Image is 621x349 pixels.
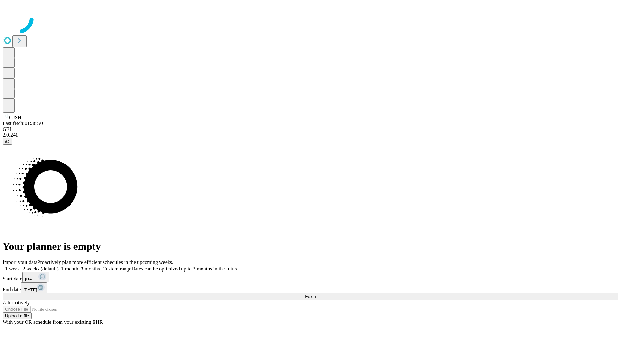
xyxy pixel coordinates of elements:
[22,272,49,282] button: [DATE]
[5,139,10,144] span: @
[38,259,173,265] span: Proactively plan more efficient schedules in the upcoming weeks.
[23,266,59,271] span: 2 weeks (default)
[3,259,38,265] span: Import your data
[3,132,618,138] div: 2.0.241
[3,121,43,126] span: Last fetch: 01:38:50
[103,266,131,271] span: Custom range
[81,266,100,271] span: 3 months
[23,287,37,292] span: [DATE]
[305,294,316,299] span: Fetch
[61,266,78,271] span: 1 month
[3,300,30,305] span: Alternatively
[3,240,618,252] h1: Your planner is empty
[9,115,21,120] span: GJSH
[3,293,618,300] button: Fetch
[3,312,32,319] button: Upload a file
[5,266,20,271] span: 1 week
[3,282,618,293] div: End date
[3,126,618,132] div: GEI
[131,266,240,271] span: Dates can be optimized up to 3 months in the future.
[3,138,12,145] button: @
[21,282,47,293] button: [DATE]
[3,272,618,282] div: Start date
[25,277,38,281] span: [DATE]
[3,319,103,325] span: With your OR schedule from your existing EHR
